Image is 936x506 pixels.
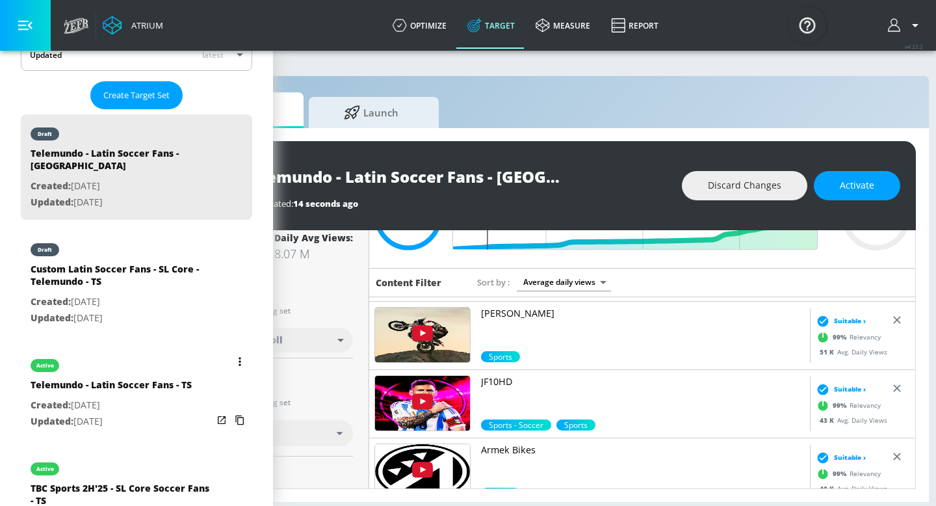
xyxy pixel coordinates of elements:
[813,451,866,464] div: Suitable ›
[481,488,520,499] div: 99.0%
[813,415,887,425] div: Avg. Daily Views
[376,276,441,289] h6: Content Filter
[556,419,595,431] div: 99.0%
[21,230,252,336] div: draftCustom Latin Soccer Fans - SL Core - Telemundo - TSCreated:[DATE]Updated:[DATE]
[813,382,866,395] div: Suitable ›
[820,415,837,424] span: 43 K
[682,171,807,200] button: Discard Changes
[820,347,837,356] span: 51 K
[375,444,470,499] img: UUT0rnUd-Gfd7sgpfFEDhvsw
[481,375,805,419] a: JF10HD
[213,411,231,429] button: Open in new window
[21,114,252,220] div: draftTelemundo - Latin Soccer Fans - [GEOGRAPHIC_DATA]Created:[DATE]Updated:[DATE]
[481,375,805,388] p: JF10HD
[814,171,900,200] button: Activate
[375,308,470,362] img: UU6QbRP40wIxGgwPo45BgA4w
[477,276,510,288] span: Sort by
[126,20,163,31] div: Atrium
[905,43,923,50] span: v 4.22.2
[322,97,421,128] span: Launch
[813,327,881,347] div: Relevancy
[481,307,805,320] p: [PERSON_NAME]
[31,147,213,178] div: Telemundo - Latin Soccer Fans - [GEOGRAPHIC_DATA]
[481,307,805,351] a: [PERSON_NAME]
[457,2,525,49] a: Target
[21,346,252,439] div: activeTelemundo - Latin Soccer Fans - TSCreated:[DATE]Updated:[DATE]
[31,310,213,326] p: [DATE]
[36,362,54,369] div: active
[481,488,520,499] span: Sports
[813,464,881,483] div: Relevancy
[38,246,52,253] div: draft
[36,466,54,472] div: active
[30,49,62,60] div: Updated
[31,196,73,208] span: Updated:
[813,347,887,356] div: Avg. Daily Views
[293,198,358,209] span: 14 seconds ago
[813,314,866,327] div: Suitable ›
[38,131,52,137] div: draft
[481,351,520,362] span: Sports
[813,395,881,415] div: Relevancy
[525,2,601,49] a: measure
[481,444,805,488] a: Armek Bikes
[231,411,249,429] button: Copy Targeting Set Link
[31,263,213,294] div: Custom Latin Soccer Fans - SL Core - Telemundo - TS
[834,453,866,462] span: Suitable ›
[90,81,183,109] button: Create Target Set
[834,384,866,394] span: Suitable ›
[103,88,170,103] span: Create Target Set
[274,232,353,244] div: Daily Avg Views:
[840,178,874,194] span: Activate
[601,2,669,49] a: Report
[375,376,470,431] img: UUjhw2Emx7VEUQGhKbGT66Kg
[202,49,224,60] span: latest
[31,178,213,194] p: [DATE]
[31,295,71,308] span: Created:
[239,198,669,209] div: Last Updated:
[556,419,595,431] span: Sports
[274,246,353,261] div: 8.07 M
[481,419,551,431] div: 99.0%
[789,7,825,43] button: Open Resource Center
[833,469,850,479] span: 99 %
[460,183,824,250] input: Final Threshold
[708,178,781,194] span: Discard Changes
[382,2,457,49] a: optimize
[31,399,71,411] span: Created:
[833,332,850,342] span: 99 %
[481,419,551,431] span: Sports - Soccer
[103,16,163,35] a: Atrium
[31,312,73,324] span: Updated:
[31,415,73,427] span: Updated:
[481,444,805,457] p: Armek Bikes
[31,397,192,414] p: [DATE]
[833,401,850,410] span: 99 %
[517,273,611,291] div: Average daily views
[481,351,520,362] div: 99.0%
[31,194,213,211] p: [DATE]
[834,316,866,326] span: Suitable ›
[31,379,192,397] div: Telemundo - Latin Soccer Fans - TS
[813,483,887,493] div: Avg. Daily Views
[820,483,837,492] span: 40 K
[31,294,213,310] p: [DATE]
[31,414,192,430] p: [DATE]
[31,180,71,192] span: Created:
